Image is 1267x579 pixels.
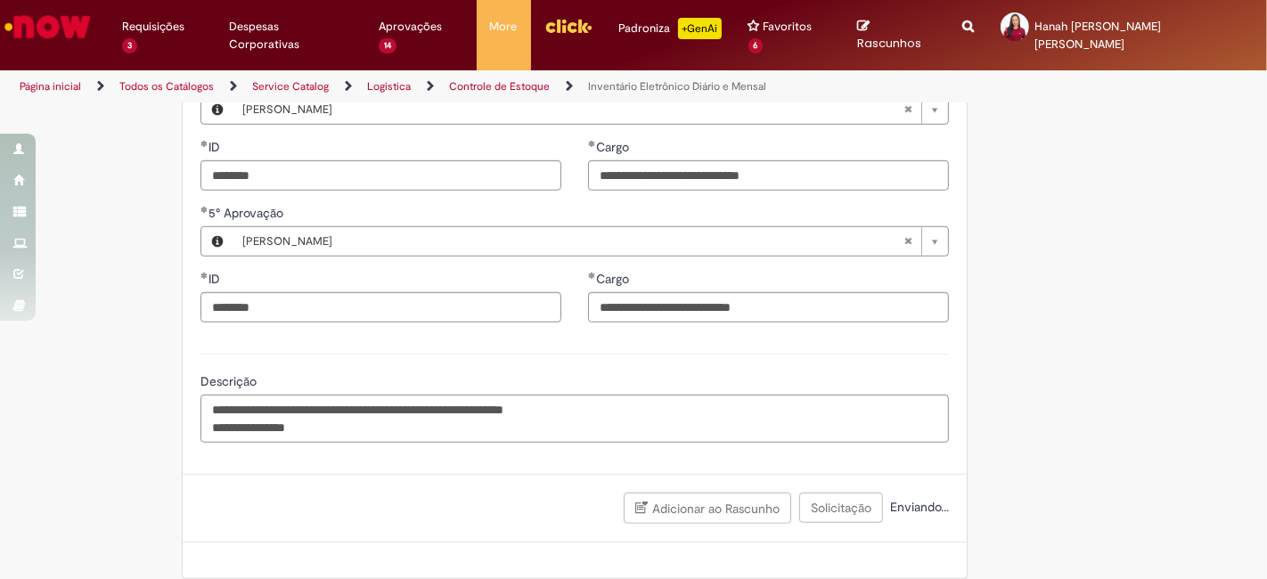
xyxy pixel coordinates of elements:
[588,79,766,94] a: Inventário Eletrônico Diário e Mensal
[895,227,921,256] abbr: Limpar campo 5° Aprovação
[233,95,948,124] a: [PERSON_NAME]Limpar campo 4° Aprovação
[857,19,936,52] a: Rascunhos
[229,18,352,53] span: Despesas Corporativas
[619,18,722,39] div: Padroniza
[764,18,813,36] span: Favoritos
[367,79,411,94] a: Logistica
[2,9,94,45] img: ServiceNow
[379,18,442,36] span: Aprovações
[201,227,233,256] button: 5° Aprovação, Visualizar este registro Rodolfo Norat Gomes
[200,140,208,147] span: Obrigatório Preenchido
[588,140,596,147] span: Obrigatório Preenchido
[200,395,949,442] textarea: Descrição
[122,38,137,53] span: 3
[201,95,233,124] button: 4° Aprovação, Visualizar este registro Felipe Xavier
[588,272,596,279] span: Obrigatório Preenchido
[748,38,764,53] span: 6
[895,95,921,124] abbr: Limpar campo 4° Aprovação
[200,160,561,191] input: ID
[200,272,208,279] span: Obrigatório Preenchido
[678,18,722,39] p: +GenAi
[596,271,633,287] span: Cargo
[208,271,224,287] span: ID
[200,206,208,213] span: Obrigatório Preenchido
[379,38,396,53] span: 14
[1034,19,1161,52] span: Hanah [PERSON_NAME] [PERSON_NAME]
[119,79,214,94] a: Todos os Catálogos
[857,35,921,52] span: Rascunhos
[242,95,903,124] span: [PERSON_NAME]
[544,12,593,39] img: click_logo_yellow_360x200.png
[20,79,81,94] a: Página inicial
[252,79,329,94] a: Service Catalog
[588,292,949,322] input: Cargo
[200,292,561,322] input: ID
[242,227,903,256] span: [PERSON_NAME]
[596,139,633,155] span: Cargo
[13,70,831,103] ul: Trilhas de página
[208,205,287,221] span: 5° Aprovação
[490,18,518,36] span: More
[208,139,224,155] span: ID
[233,227,948,256] a: [PERSON_NAME]Limpar campo 5° Aprovação
[887,499,949,515] span: Enviando...
[449,79,550,94] a: Controle de Estoque
[200,373,260,389] span: Descrição
[122,18,184,36] span: Requisições
[588,160,949,191] input: Cargo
